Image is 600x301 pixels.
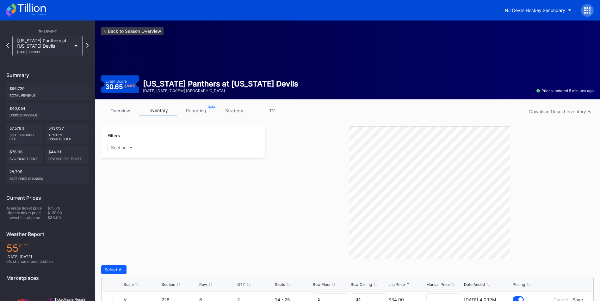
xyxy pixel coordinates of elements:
[6,206,47,210] div: Average ticket price
[9,154,40,161] div: Avg ticket price
[6,103,89,120] div: $40,054
[104,267,123,272] div: Select All
[6,242,89,254] div: 55
[17,50,71,54] div: [DATE] 7:00PM
[101,106,139,115] a: overview
[6,166,89,184] div: 28,795
[47,206,89,210] div: $73.76
[253,106,291,115] a: TV
[351,282,372,287] div: Row Ceiling
[45,123,89,144] div: 543/737
[513,282,525,287] div: Pricing
[9,91,85,97] div: Total Revenue
[529,109,591,114] div: Download Unsold Inventory
[275,282,285,287] div: Seats
[500,4,576,16] button: NJ Devils Hockey Secondary
[6,275,89,281] div: Marketplaces
[6,83,89,100] div: $56,720
[6,29,89,33] div: This Event
[101,265,127,274] button: Select All
[108,133,259,138] div: Filters
[237,282,245,287] div: QTY
[47,215,89,220] div: $33.00
[536,88,594,93] div: Prices updated 5 minutes ago
[105,79,127,84] div: Event Score
[18,242,29,254] span: ℉
[199,282,207,287] div: Row
[9,131,40,141] div: Sell Through Rate
[505,8,565,13] div: NJ Devils Hockey Secondary
[139,106,177,115] a: inventory
[6,231,89,237] div: Weather Report
[464,282,485,287] div: Date Added
[17,38,71,54] div: [US_STATE] Panthers at [US_STATE] Devils
[6,195,89,201] div: Current Prices
[6,254,89,259] div: [DATE] [DATE]
[6,123,43,144] div: 57.578%
[108,143,136,152] button: Section
[6,72,89,78] div: Summary
[124,282,134,287] div: Scale
[143,88,298,93] div: [DATE] [DATE] 7:00PM | [GEOGRAPHIC_DATA]
[177,106,215,115] a: reporting
[111,145,127,150] div: Section
[48,154,86,161] div: Revenue per ticket
[162,282,175,287] div: Section
[6,210,47,215] div: Highest ticket price
[45,146,89,164] div: $44.31
[6,259,89,264] div: 0 % chance of precipitation
[9,111,85,117] div: Unsold Revenue
[9,174,85,180] div: seat price changes
[388,282,405,287] div: List Price
[313,282,331,287] div: Row Floor
[526,107,594,116] button: Download Unsold Inventory
[105,84,135,90] div: 30.65
[101,27,164,35] a: <-Back to Season Overview
[127,84,135,88] div: 8.8 %
[215,106,253,115] a: strategy
[143,79,298,88] div: [US_STATE] Panthers at [US_STATE] Devils
[6,146,43,164] div: $76.96
[48,131,86,141] div: Tickets Unsold/Sold
[47,210,89,215] div: $199.00
[6,215,47,220] div: Lowest ticket price
[426,282,450,287] div: Manual Price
